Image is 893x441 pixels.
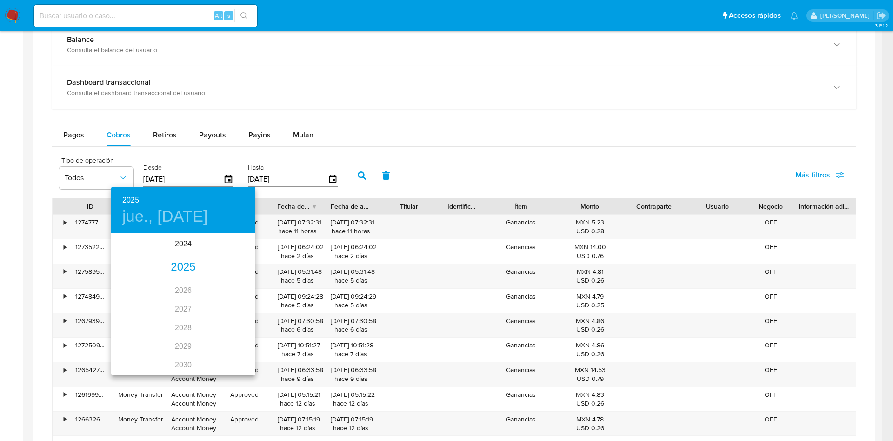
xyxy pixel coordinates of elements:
[111,258,255,277] div: 2025
[122,207,208,226] button: jue., [DATE]
[111,235,255,253] div: 2024
[122,194,139,207] button: 2025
